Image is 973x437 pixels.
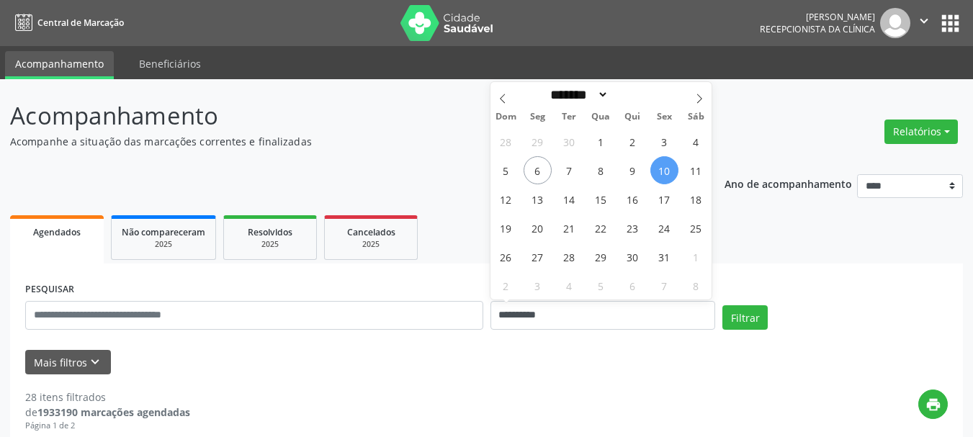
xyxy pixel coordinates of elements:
[619,127,647,156] span: Outubro 2, 2025
[650,243,678,271] span: Outubro 31, 2025
[347,226,395,238] span: Cancelados
[619,243,647,271] span: Outubro 30, 2025
[122,239,205,250] div: 2025
[650,127,678,156] span: Outubro 3, 2025
[524,127,552,156] span: Setembro 29, 2025
[37,405,190,419] strong: 1933190 marcações agendadas
[918,389,948,419] button: print
[521,112,553,122] span: Seg
[916,13,932,29] i: 
[524,185,552,213] span: Outubro 13, 2025
[122,226,205,238] span: Não compareceram
[10,134,677,149] p: Acompanhe a situação das marcações correntes e finalizadas
[587,156,615,184] span: Outubro 8, 2025
[546,87,609,102] select: Month
[650,156,678,184] span: Outubro 10, 2025
[938,11,963,36] button: apps
[682,185,710,213] span: Outubro 18, 2025
[129,51,211,76] a: Beneficiários
[884,120,958,144] button: Relatórios
[760,11,875,23] div: [PERSON_NAME]
[555,185,583,213] span: Outubro 14, 2025
[925,397,941,413] i: print
[650,214,678,242] span: Outubro 24, 2025
[10,11,124,35] a: Central de Marcação
[760,23,875,35] span: Recepcionista da clínica
[492,156,520,184] span: Outubro 5, 2025
[25,389,190,405] div: 28 itens filtrados
[492,243,520,271] span: Outubro 26, 2025
[725,174,852,192] p: Ano de acompanhamento
[650,271,678,299] span: Novembro 7, 2025
[682,127,710,156] span: Outubro 4, 2025
[524,271,552,299] span: Novembro 3, 2025
[25,279,74,301] label: PESQUISAR
[609,87,656,102] input: Year
[524,214,552,242] span: Outubro 20, 2025
[585,112,616,122] span: Qua
[650,185,678,213] span: Outubro 17, 2025
[587,185,615,213] span: Outubro 15, 2025
[25,405,190,420] div: de
[248,226,292,238] span: Resolvidos
[335,239,407,250] div: 2025
[87,354,103,370] i: keyboard_arrow_down
[553,112,585,122] span: Ter
[492,185,520,213] span: Outubro 12, 2025
[587,243,615,271] span: Outubro 29, 2025
[37,17,124,29] span: Central de Marcação
[722,305,768,330] button: Filtrar
[616,112,648,122] span: Qui
[587,271,615,299] span: Novembro 5, 2025
[555,214,583,242] span: Outubro 21, 2025
[648,112,680,122] span: Sex
[680,112,712,122] span: Sáb
[555,243,583,271] span: Outubro 28, 2025
[880,8,910,38] img: img
[682,156,710,184] span: Outubro 11, 2025
[619,271,647,299] span: Novembro 6, 2025
[619,185,647,213] span: Outubro 16, 2025
[555,127,583,156] span: Setembro 30, 2025
[492,214,520,242] span: Outubro 19, 2025
[587,214,615,242] span: Outubro 22, 2025
[682,243,710,271] span: Novembro 1, 2025
[619,214,647,242] span: Outubro 23, 2025
[25,350,111,375] button: Mais filtroskeyboard_arrow_down
[524,243,552,271] span: Outubro 27, 2025
[33,226,81,238] span: Agendados
[555,156,583,184] span: Outubro 7, 2025
[234,239,306,250] div: 2025
[682,214,710,242] span: Outubro 25, 2025
[492,127,520,156] span: Setembro 28, 2025
[492,271,520,299] span: Novembro 2, 2025
[524,156,552,184] span: Outubro 6, 2025
[10,98,677,134] p: Acompanhamento
[5,51,114,79] a: Acompanhamento
[555,271,583,299] span: Novembro 4, 2025
[910,8,938,38] button: 
[682,271,710,299] span: Novembro 8, 2025
[490,112,522,122] span: Dom
[25,420,190,432] div: Página 1 de 2
[587,127,615,156] span: Outubro 1, 2025
[619,156,647,184] span: Outubro 9, 2025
